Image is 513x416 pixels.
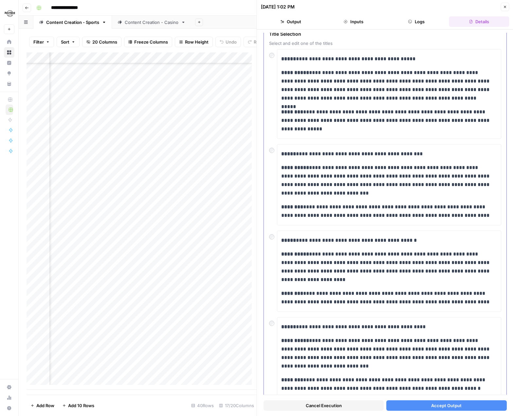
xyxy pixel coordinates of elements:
span: Title Selection [269,31,501,37]
div: 40 Rows [189,400,216,411]
span: Sort [61,39,69,45]
button: Output [261,16,321,27]
span: Row Height [185,39,209,45]
a: Content Creation - Sports [33,16,112,29]
a: Insights [4,58,14,68]
a: Usage [4,392,14,403]
button: Workspace: Hard Rock Digital [4,5,14,22]
button: Add Row [27,400,58,411]
div: Content Creation - Sports [46,19,99,26]
button: Redo [244,37,268,47]
span: Add 10 Rows [68,402,94,409]
span: 20 Columns [92,39,117,45]
button: Logs [386,16,447,27]
button: Help + Support [4,403,14,413]
span: Add Row [36,402,54,409]
a: Your Data [4,79,14,89]
button: Add 10 Rows [58,400,98,411]
button: Row Height [175,37,213,47]
span: Undo [226,39,237,45]
button: Accept Output [386,400,506,411]
span: Accept Output [431,402,462,409]
img: Hard Rock Digital Logo [4,8,16,19]
button: Freeze Columns [124,37,172,47]
a: Opportunities [4,68,14,79]
span: Filter [33,39,44,45]
div: Content Creation - Casino [125,19,178,26]
button: Filter [29,37,54,47]
a: Browse [4,47,14,58]
span: Cancel Execution [305,402,341,409]
span: Select and edit one of the titles [269,40,501,47]
div: [DATE] 1:02 PM [261,4,295,10]
button: Inputs [323,16,384,27]
a: Home [4,37,14,47]
button: Undo [215,37,241,47]
span: Freeze Columns [134,39,168,45]
button: Sort [57,37,80,47]
button: Details [449,16,509,27]
button: Cancel Execution [264,400,384,411]
div: 17/20 Columns [216,400,257,411]
a: Settings [4,382,14,392]
button: 20 Columns [82,37,121,47]
a: Content Creation - Casino [112,16,191,29]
